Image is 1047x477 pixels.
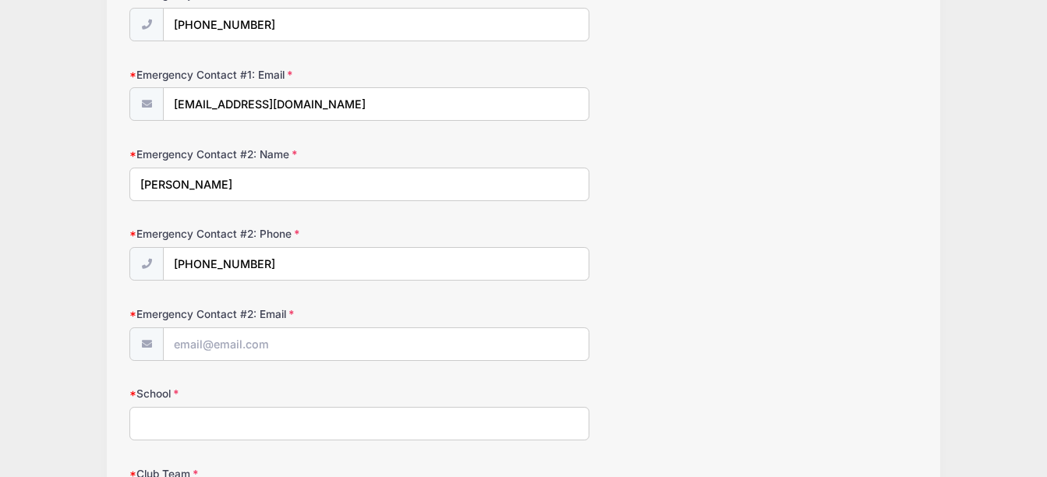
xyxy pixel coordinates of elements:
input: (xxx) xxx-xxxx [163,8,589,41]
label: Emergency Contact #2: Name [129,147,392,162]
input: email@email.com [163,327,589,361]
input: (xxx) xxx-xxxx [163,247,589,281]
label: School [129,386,392,401]
label: Emergency Contact #1: Email [129,67,392,83]
input: email@email.com [163,87,589,121]
label: Emergency Contact #2: Phone [129,226,392,242]
label: Emergency Contact #2: Email [129,306,392,322]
